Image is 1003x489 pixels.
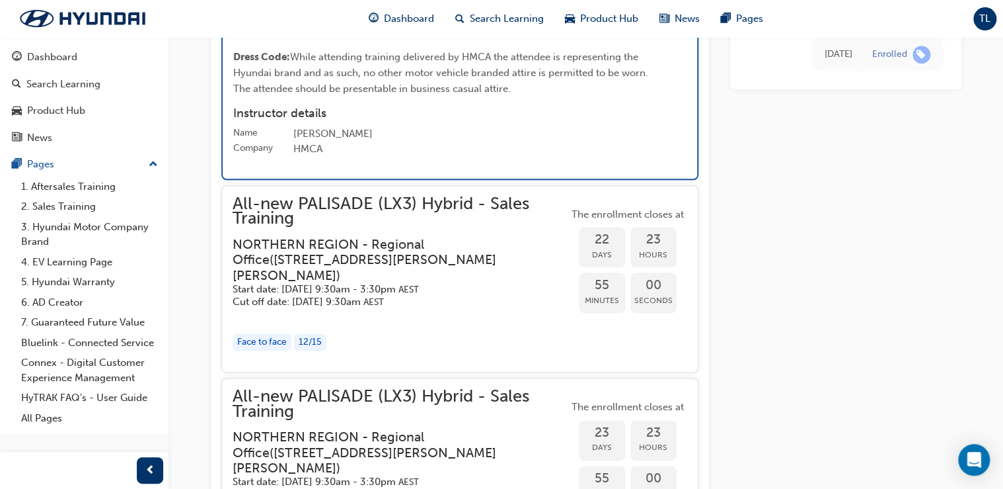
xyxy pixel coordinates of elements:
a: 4. EV Learning Page [16,252,163,273]
span: Seconds [630,293,677,308]
span: search-icon [12,79,21,91]
h4: Instructor details [233,107,687,121]
span: All-new PALISADE (LX3) Hybrid - Sales Training [233,197,568,226]
div: Dashboard [27,50,77,65]
div: Company [233,142,273,155]
a: Bluelink - Connected Service [16,333,163,353]
button: All-new PALISADE (LX3) Hybrid - Sales TrainingNORTHERN REGION - Regional Office([STREET_ADDRESS][... [233,197,687,361]
a: Search Learning [5,72,163,97]
div: Pages [27,157,54,172]
span: pages-icon [721,11,731,27]
span: car-icon [565,11,575,27]
span: Australian Eastern Standard Time AEST [398,284,419,295]
h5: Cut off date: [DATE] 9:30am [233,296,547,308]
span: Pages [736,11,763,26]
div: HMCA [293,142,687,157]
span: up-icon [149,156,158,173]
span: 23 [579,425,625,441]
span: 23 [630,232,677,247]
span: Days [579,440,625,455]
span: guage-icon [369,11,379,27]
div: News [27,130,52,146]
span: car-icon [12,105,22,117]
span: 22 [579,232,625,247]
a: search-iconSearch Learning [445,5,554,32]
span: Australian Eastern Standard Time AEST [398,476,419,488]
span: Dress Code: [233,51,290,63]
span: pages-icon [12,159,22,171]
span: While attending training delivered by HMCA the attendee is representing the Hyundai brand and as ... [233,51,651,95]
span: guage-icon [12,52,22,64]
button: TL [973,7,996,30]
button: Pages [5,152,163,177]
span: Product Hub [580,11,638,26]
div: 12 / 15 [294,333,326,351]
span: Search Learning [470,11,544,26]
span: Days [579,247,625,263]
a: pages-iconPages [710,5,774,32]
h3: NORTHERN REGION - Regional Office ( [STREET_ADDRESS][PERSON_NAME][PERSON_NAME] ) [233,237,547,283]
div: Enrolled [872,48,907,61]
span: All-new PALISADE (LX3) Hybrid - Sales Training [233,389,568,419]
span: prev-icon [145,463,155,479]
span: 00 [630,471,677,486]
a: All Pages [16,408,163,429]
a: Dashboard [5,45,163,69]
span: Minutes [579,293,625,308]
div: Fri Sep 12 2025 15:29:54 GMT+1000 (Australian Eastern Standard Time) [825,47,852,62]
a: Connex - Digital Customer Experience Management [16,353,163,388]
span: Hours [630,247,677,263]
span: Hours [630,440,677,455]
a: 3. Hyundai Motor Company Brand [16,217,163,252]
span: 55 [579,471,625,486]
div: Name [233,126,258,140]
a: News [5,126,163,150]
div: [PERSON_NAME] [293,126,687,142]
span: news-icon [12,132,22,144]
span: The enrollment closes at [568,207,687,222]
span: news-icon [659,11,669,27]
a: Product Hub [5,99,163,123]
a: news-iconNews [649,5,710,32]
a: 6. AD Creator [16,292,163,313]
a: HyTRAK FAQ's - User Guide [16,388,163,408]
span: Dashboard [384,11,434,26]
a: car-iconProduct Hub [554,5,649,32]
span: The enrollment closes at [568,400,687,415]
h3: NORTHERN REGION - Regional Office ( [STREET_ADDRESS][PERSON_NAME][PERSON_NAME] ) [233,429,547,476]
div: Open Intercom Messenger [958,444,990,476]
span: Australian Eastern Standard Time AEST [363,296,384,308]
h5: Start date: [DATE] 9:30am - 3:30pm [233,476,547,488]
span: 23 [630,425,677,441]
a: guage-iconDashboard [358,5,445,32]
span: News [675,11,700,26]
span: 00 [630,278,677,293]
a: 5. Hyundai Warranty [16,272,163,292]
div: Product Hub [27,103,85,118]
span: learningRecordVerb_ENROLL-icon [912,46,930,64]
img: Trak [7,5,159,32]
a: 1. Aftersales Training [16,177,163,197]
a: 7. Guaranteed Future Value [16,312,163,333]
div: Search Learning [26,77,100,92]
div: Face to face [233,333,291,351]
h5: Start date: [DATE] 9:30am - 3:30pm [233,283,547,296]
span: TL [979,11,990,26]
span: search-icon [455,11,464,27]
button: DashboardSearch LearningProduct HubNews [5,42,163,152]
span: 55 [579,278,625,293]
a: 2. Sales Training [16,197,163,217]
